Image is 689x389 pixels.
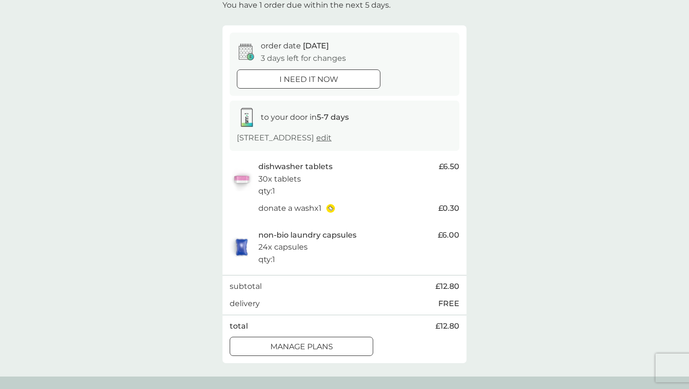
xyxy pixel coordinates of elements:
p: delivery [230,297,260,310]
span: £6.50 [439,160,459,173]
p: order date [261,40,329,52]
p: total [230,320,248,332]
button: manage plans [230,337,373,356]
p: dishwasher tablets [258,160,333,173]
span: £12.80 [435,280,459,293]
span: £6.00 [438,229,459,241]
p: i need it now [279,73,338,86]
p: 24x capsules [258,241,308,253]
p: non-bio laundry capsules [258,229,356,241]
p: [STREET_ADDRESS] [237,132,332,144]
p: manage plans [270,341,333,353]
span: [DATE] [303,41,329,50]
button: i need it now [237,69,380,89]
p: FREE [438,297,459,310]
a: edit [316,133,332,142]
p: subtotal [230,280,262,293]
p: qty : 1 [258,185,275,197]
p: 3 days left for changes [261,52,346,65]
span: to your door in [261,113,349,122]
span: £0.30 [438,202,459,215]
span: £12.80 [435,320,459,332]
strong: 5-7 days [317,113,349,122]
p: qty : 1 [258,253,275,266]
p: donate a wash x 1 [258,202,322,215]
p: 30x tablets [258,173,301,185]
